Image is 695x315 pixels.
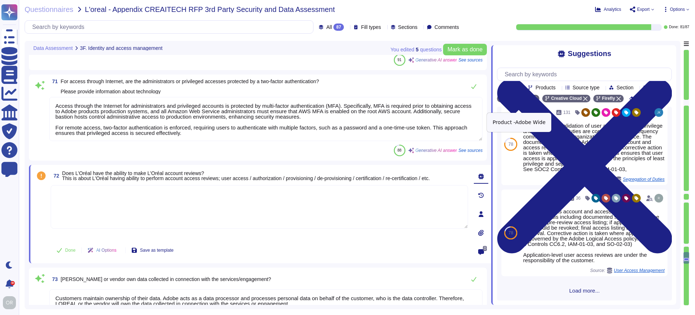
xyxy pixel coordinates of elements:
[416,58,457,62] span: Generative AI answer
[487,113,551,132] div: Product - Adobe Wide
[96,248,117,252] span: AI Options
[497,288,672,293] span: Load more...
[25,6,73,13] span: Questionnaires
[326,25,332,30] span: All
[669,25,679,29] span: Done:
[33,46,73,51] span: Data Assessment
[29,21,313,33] input: Search by keywords
[51,243,81,257] button: Done
[416,47,418,52] b: 5
[1,295,21,311] button: user
[654,108,663,117] img: user
[126,243,180,257] button: Save as template
[508,142,513,146] span: 78
[85,6,335,13] span: L'oreal - Appendix CREAITECH RFP 3rd Party Security and Data Assessment
[447,47,483,52] span: Mark as done
[508,231,513,235] span: 78
[391,47,442,52] span: You edited question s
[680,25,689,29] span: 81 / 87
[434,25,459,30] span: Comments
[595,7,621,12] button: Analytics
[654,194,663,203] img: user
[483,246,487,251] span: 0
[80,46,163,51] span: 3F. Identity and access management
[61,276,271,282] span: [PERSON_NAME] or vendor own data collected in connection with the services/engagement?
[637,7,650,12] span: Export
[51,173,59,178] span: 72
[501,68,671,81] input: Search by keywords
[670,7,685,12] span: Options
[398,25,418,30] span: Sections
[49,97,483,141] textarea: Access through the Internet for administrators and privileged accounts is protected by multi-fact...
[416,148,457,153] span: Generative AI answer
[10,281,15,285] div: 9+
[458,148,483,153] span: See sources
[65,248,76,252] span: Done
[49,79,58,84] span: 71
[62,170,430,181] span: Does L’Oréal have the ability to make L’Oréal account reviews? This is about L'Oréal having abili...
[397,148,401,152] span: 88
[333,24,344,31] div: 87
[3,296,16,309] img: user
[361,25,381,30] span: Fill types
[49,289,483,312] textarea: Customers maintain ownership of their data. Adobe acts as a data processor and processes personal...
[140,248,174,252] span: Save as template
[443,44,487,55] button: Mark as done
[49,277,58,282] span: 73
[458,58,483,62] span: See sources
[397,58,401,62] span: 91
[604,7,621,12] span: Analytics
